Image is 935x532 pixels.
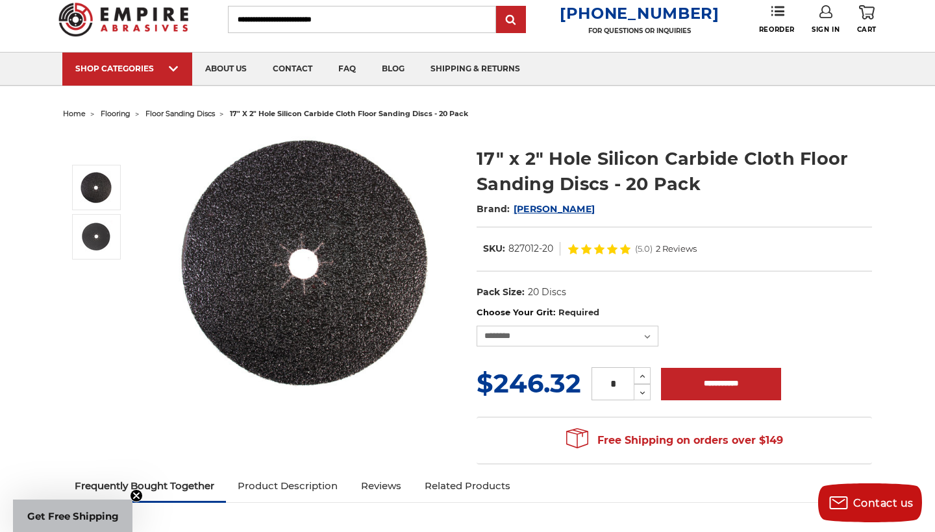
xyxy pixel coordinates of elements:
[477,203,510,215] span: Brand:
[101,109,131,118] a: flooring
[477,306,872,319] label: Choose Your Grit:
[349,472,413,500] a: Reviews
[13,500,132,532] div: Get Free ShippingClose teaser
[477,367,581,399] span: $246.32
[477,285,525,299] dt: Pack Size:
[325,53,369,86] a: faq
[635,245,653,253] span: (5.0)
[759,5,795,33] a: Reorder
[477,146,872,197] h1: 17" x 2" Hole Silicon Carbide Cloth Floor Sanding Discs - 20 Pack
[483,242,505,256] dt: SKU:
[812,25,840,34] span: Sign In
[560,4,719,23] a: [PHONE_NUMBER]
[27,510,119,522] span: Get Free Shipping
[413,472,522,500] a: Related Products
[759,25,795,34] span: Reorder
[566,428,783,453] span: Free Shipping on orders over $149
[145,109,215,118] a: floor sanding discs
[656,245,697,253] span: 2 Reviews
[508,242,553,256] dd: 827012-20
[226,472,349,500] a: Product Description
[528,285,566,299] dd: 20 Discs
[130,489,143,502] button: Close teaser
[853,497,914,509] span: Contact us
[514,203,595,215] a: [PERSON_NAME]
[558,307,599,317] small: Required
[80,171,112,204] img: Silicon Carbide 17" x 2" Cloth Floor Sanding Discs
[63,109,86,118] a: home
[418,53,533,86] a: shipping & returns
[857,25,877,34] span: Cart
[818,483,922,522] button: Contact us
[192,53,260,86] a: about us
[175,132,434,392] img: Silicon Carbide 17" x 2" Cloth Floor Sanding Discs
[63,472,226,500] a: Frequently Bought Together
[498,7,524,33] input: Submit
[560,27,719,35] p: FOR QUESTIONS OR INQUIRIES
[230,109,468,118] span: 17" x 2" hole silicon carbide cloth floor sanding discs - 20 pack
[75,64,179,73] div: SHOP CATEGORIES
[369,53,418,86] a: blog
[80,221,112,253] img: Silicon Carbide 17" x 2" Floor Sanding Cloth Discs
[857,5,877,34] a: Cart
[260,53,325,86] a: contact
